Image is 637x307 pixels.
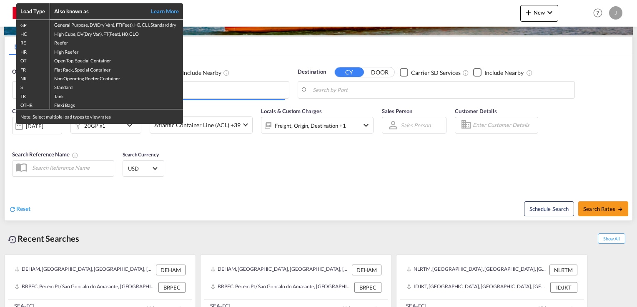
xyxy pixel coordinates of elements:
[50,100,183,109] td: Flexi Bags
[141,7,179,15] a: Learn More
[54,7,142,15] div: Also known as
[16,109,183,124] div: Note: Select multiple load types to view rates
[50,20,183,29] td: General Purpose, DV(Dry Van), FT(Feet), H0, CLI, Standard dry
[50,37,183,46] td: Reefer
[50,29,183,37] td: High Cube, DV(Dry Van), FT(Feet), H0, CLO
[16,3,50,20] th: Load Type
[16,91,50,100] td: TK
[16,82,50,91] td: S
[50,82,183,91] td: Standard
[16,73,50,82] td: NR
[16,37,50,46] td: RE
[50,47,183,55] td: High Reefer
[16,55,50,64] td: OT
[16,29,50,37] td: HC
[16,20,50,29] td: GP
[50,55,183,64] td: Open Top, Special Container
[16,47,50,55] td: HR
[50,91,183,100] td: Tank
[16,64,50,73] td: FR
[16,100,50,109] td: OTHR
[50,73,183,82] td: Non Operating Reefer Container
[50,64,183,73] td: Flat Rack, Special Container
